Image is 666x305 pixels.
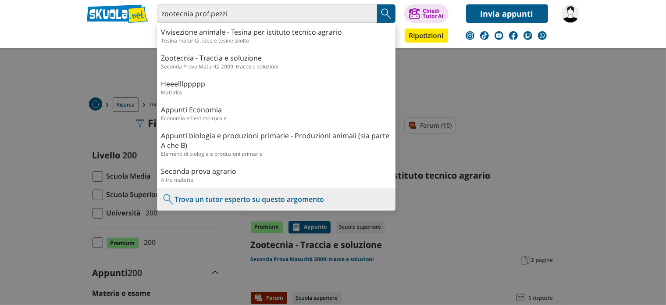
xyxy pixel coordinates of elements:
[161,89,391,96] div: Maturità
[405,29,448,43] a: Ripetizioni
[161,176,391,183] div: Altre materie
[162,193,175,206] img: Trova un tutor esperto
[480,31,489,40] img: tiktok
[155,29,193,44] a: Appunti
[466,31,474,40] img: instagram
[161,53,391,63] a: Zootecnia - Traccia e soluzione
[524,31,532,40] img: twitch
[175,194,324,204] a: Trova un tutor esperto su questo argomento
[404,4,449,23] button: ChiediTutor AI
[157,4,377,23] input: Cerca appunti, riassunti o versioni
[161,150,391,158] div: Elementi di biologia e produzioni primarie
[423,8,443,19] div: Chiedi Tutor AI
[161,63,391,70] div: Seconda Prova Maturità 2009: tracce e soluzioni
[161,105,391,115] a: Appunti Economia
[495,31,503,40] img: youtube
[377,4,395,23] button: Search Button
[380,7,393,20] img: Cerca appunti, riassunti o versioni
[509,31,518,40] img: facebook
[161,131,391,150] a: Appunti biologia e produzioni primarie - Produzioni animali (sia parte A che B)
[161,79,391,89] a: Heeelllppppp
[538,31,547,40] img: WhatsApp
[161,27,391,37] a: Vivisezione animale - Tesina per istituto tecnico agrario
[161,37,391,44] div: Tesina maturità: idee e tesine svolte
[561,4,580,23] img: yardrat
[466,4,548,23] a: Invia appunti
[161,166,391,176] a: Seconda prova agrario
[161,115,391,122] div: Economia ed estimo rurale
